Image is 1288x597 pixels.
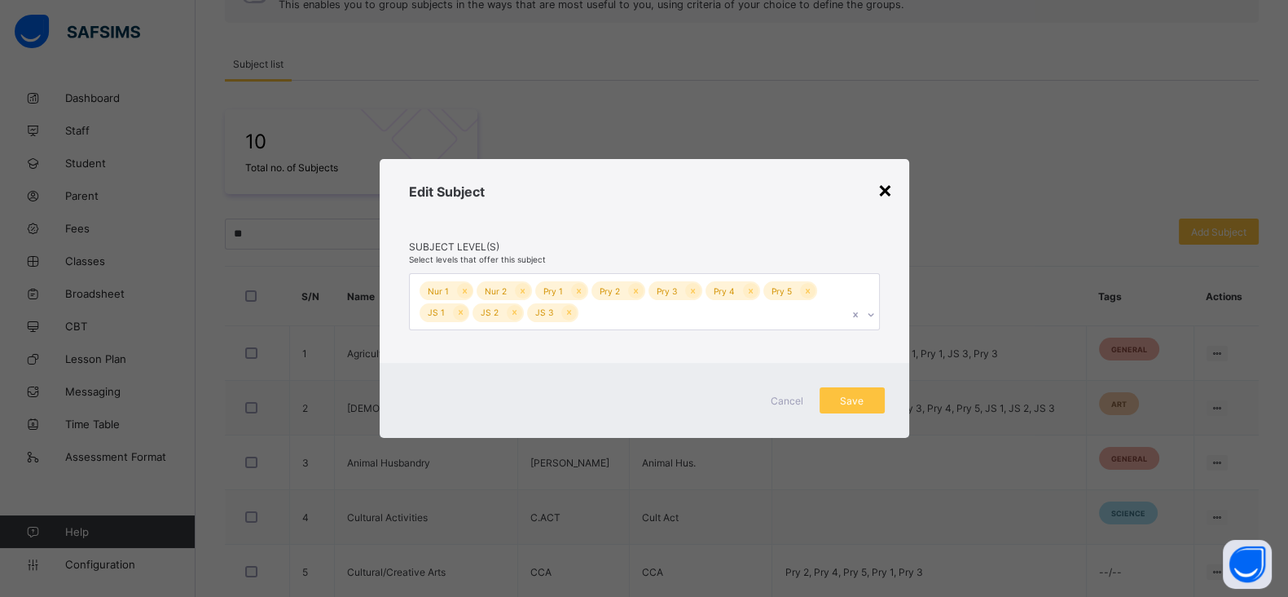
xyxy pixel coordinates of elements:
div: Pry 5 [763,281,800,300]
div: Pry 4 [706,281,743,300]
div: JS 3 [527,303,561,322]
span: Cancel [767,395,807,407]
button: Open asap [1223,540,1272,589]
span: Save [832,395,873,407]
div: Pry 3 [648,281,685,300]
div: Nur 2 [477,281,515,300]
span: Select levels that offer this subject [409,254,546,264]
div: JS 2 [473,303,507,322]
div: Nur 1 [420,281,457,300]
div: × [877,175,893,203]
span: Edit Subject [409,184,485,200]
span: Subject Level(s) [409,241,880,253]
div: Pry 2 [591,281,628,300]
div: JS 1 [420,303,453,322]
div: Pry 1 [535,281,571,300]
